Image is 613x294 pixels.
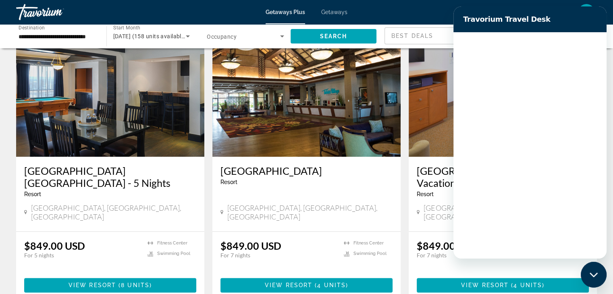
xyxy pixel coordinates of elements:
a: Travorium [16,2,97,23]
span: View Resort [265,282,312,288]
span: Fitness Center [157,240,187,246]
span: Occupancy [207,33,237,40]
p: For 7 nights [220,252,336,259]
button: Search [291,29,377,43]
span: [GEOGRAPHIC_DATA], [GEOGRAPHIC_DATA], [GEOGRAPHIC_DATA] [424,203,589,221]
span: [DATE] (158 units available) [113,33,187,39]
span: Start Month [113,25,140,31]
span: Resort [24,191,41,197]
span: Best Deals [391,33,433,39]
button: View Resort(4 units) [417,278,589,292]
a: [GEOGRAPHIC_DATA], a Hilton Vacation Club [417,165,589,189]
button: View Resort(8 units) [24,278,196,292]
span: Destination [19,25,45,30]
span: View Resort [69,282,116,288]
span: Fitness Center [353,240,384,246]
a: [GEOGRAPHIC_DATA] [220,165,393,177]
button: View Resort(4 units) [220,278,393,292]
span: Search [320,33,347,39]
button: User Menu [576,4,597,21]
img: RM79I01X.jpg [16,28,204,157]
span: ( ) [312,282,348,288]
span: 8 units [121,282,150,288]
p: $849.00 USD [220,240,281,252]
span: Resort [220,179,237,185]
a: Getaways Plus [266,9,305,15]
p: For 7 nights [417,252,532,259]
span: ( ) [116,282,152,288]
iframe: Messaging window [453,6,607,259]
span: 4 units [513,282,542,288]
span: [GEOGRAPHIC_DATA], [GEOGRAPHIC_DATA], [GEOGRAPHIC_DATA] [227,203,393,221]
iframe: Button to launch messaging window [581,262,607,288]
a: Getaways [321,9,347,15]
span: [GEOGRAPHIC_DATA], [GEOGRAPHIC_DATA], [GEOGRAPHIC_DATA] [31,203,196,221]
p: For 5 nights [24,252,139,259]
mat-select: Sort by [391,31,464,41]
p: $849.00 USD [417,240,478,252]
img: DN89E01X.jpg [409,28,597,157]
span: 4 units [317,282,346,288]
a: [GEOGRAPHIC_DATA] [GEOGRAPHIC_DATA] - 5 Nights [24,165,196,189]
img: C610O01X.jpg [212,28,401,157]
span: Swimming Pool [353,251,387,256]
span: ( ) [509,282,544,288]
span: Swimming Pool [157,251,190,256]
span: View Resort [461,282,509,288]
p: $849.00 USD [24,240,85,252]
span: Resort [417,191,434,197]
